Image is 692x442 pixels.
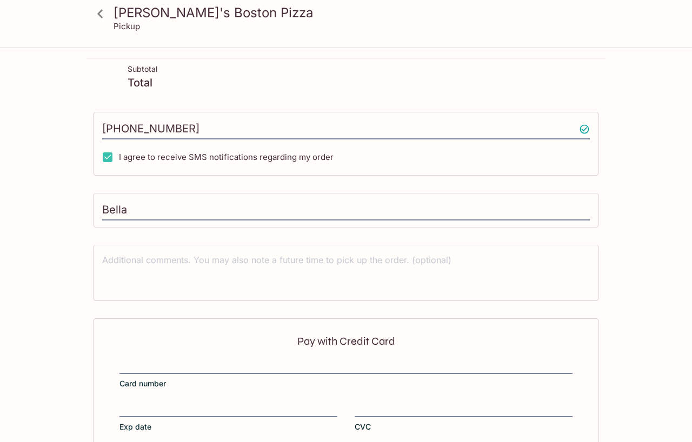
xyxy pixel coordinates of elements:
p: Pickup [114,21,140,31]
iframe: Secure card number input frame [119,360,573,372]
span: I agree to receive SMS notifications regarding my order [119,152,334,162]
input: Enter phone number [102,119,590,139]
iframe: Secure CVC input frame [355,403,573,415]
iframe: Secure expiration date input frame [119,403,337,415]
h3: [PERSON_NAME]'s Boston Pizza [114,4,597,21]
p: Subtotal [128,65,157,73]
span: Exp date [119,421,151,432]
span: CVC [355,421,371,432]
p: Total [128,78,152,88]
p: Pay with Credit Card [119,336,573,346]
span: Card number [119,378,166,389]
input: Enter first and last name [102,200,590,220]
